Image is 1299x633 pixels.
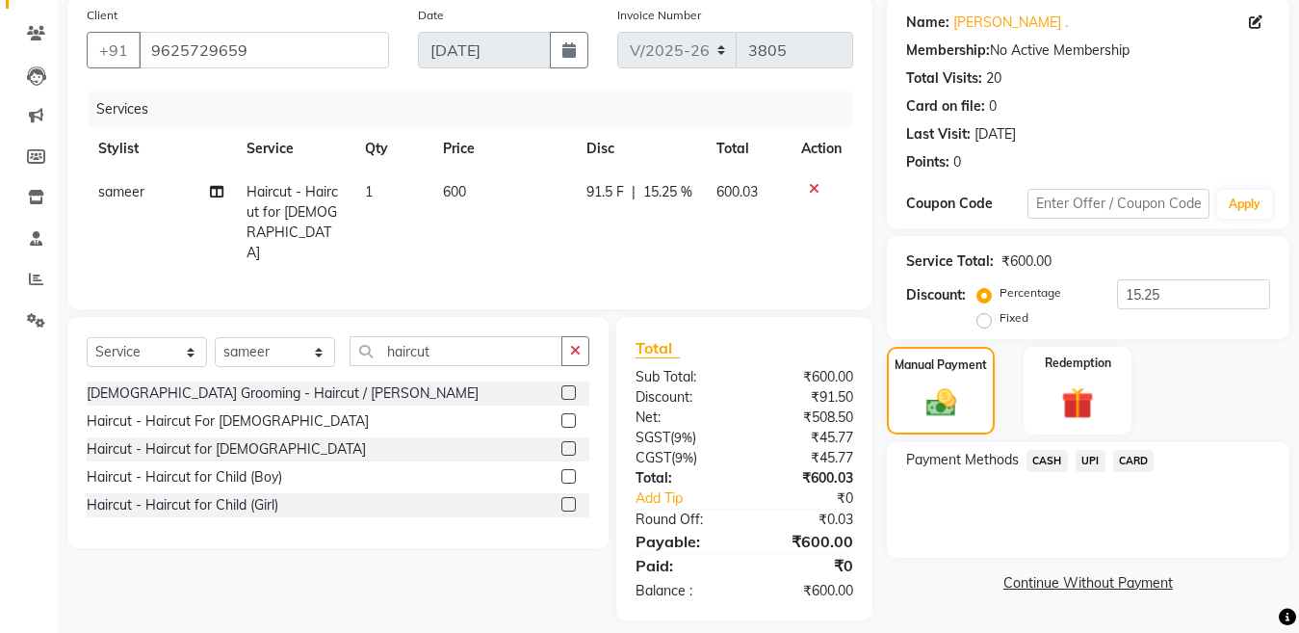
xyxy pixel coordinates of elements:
[617,7,701,24] label: Invoice Number
[1001,251,1052,272] div: ₹600.00
[744,387,868,408] div: ₹91.50
[744,408,868,428] div: ₹508.50
[621,554,744,577] div: Paid:
[906,40,990,61] div: Membership:
[906,194,1027,214] div: Coupon Code
[235,127,353,171] th: Service
[891,573,1286,593] a: Continue Without Payment
[89,92,868,127] div: Services
[917,385,966,420] img: _cash.svg
[247,183,338,261] span: Haircut - Haircut for [DEMOGRAPHIC_DATA]
[575,127,704,171] th: Disc
[906,13,949,33] div: Name:
[1076,450,1105,472] span: UPI
[87,383,479,404] div: [DEMOGRAPHIC_DATA] Grooming - Haircut / [PERSON_NAME]
[621,530,744,553] div: Payable:
[744,367,868,387] div: ₹600.00
[621,488,765,509] a: Add Tip
[906,68,982,89] div: Total Visits:
[1217,190,1272,219] button: Apply
[621,468,744,488] div: Total:
[906,96,985,117] div: Card on file:
[1000,284,1061,302] label: Percentage
[744,581,868,601] div: ₹600.00
[906,152,949,172] div: Points:
[953,152,961,172] div: 0
[765,488,868,509] div: ₹0
[636,429,670,446] span: SGST
[716,183,758,200] span: 600.03
[632,182,636,202] span: |
[744,530,868,553] div: ₹600.00
[675,450,693,465] span: 9%
[621,367,744,387] div: Sub Total:
[906,124,971,145] div: Last Visit:
[906,285,966,305] div: Discount:
[986,68,1001,89] div: 20
[636,449,671,466] span: CGST
[744,428,868,448] div: ₹45.77
[353,127,431,171] th: Qty
[98,183,144,200] span: sameer
[636,338,680,358] span: Total
[1045,355,1111,372] label: Redemption
[87,411,369,432] div: Haircut - Haircut For [DEMOGRAPHIC_DATA]
[87,127,235,171] th: Stylist
[744,554,868,577] div: ₹0
[621,387,744,408] div: Discount:
[87,32,141,68] button: +91
[621,408,744,428] div: Net:
[1027,189,1209,219] input: Enter Offer / Coupon Code
[621,428,744,448] div: ( )
[744,510,868,530] div: ₹0.03
[443,183,466,200] span: 600
[1113,450,1155,472] span: CARD
[744,448,868,468] div: ₹45.77
[350,336,562,366] input: Search or Scan
[139,32,389,68] input: Search by Name/Mobile/Email/Code
[87,467,282,488] div: Haircut - Haircut for Child (Boy)
[621,581,744,601] div: Balance :
[87,439,366,460] div: Haircut - Haircut for [DEMOGRAPHIC_DATA]
[989,96,997,117] div: 0
[705,127,790,171] th: Total
[674,430,692,445] span: 9%
[744,468,868,488] div: ₹600.03
[643,182,692,202] span: 15.25 %
[621,510,744,530] div: Round Off:
[621,448,744,468] div: ( )
[906,40,1270,61] div: No Active Membership
[87,7,117,24] label: Client
[365,183,373,200] span: 1
[1052,383,1104,423] img: _gift.svg
[586,182,624,202] span: 91.5 F
[418,7,444,24] label: Date
[790,127,853,171] th: Action
[895,356,987,374] label: Manual Payment
[906,251,994,272] div: Service Total:
[1000,309,1028,327] label: Fixed
[431,127,575,171] th: Price
[1026,450,1068,472] span: CASH
[974,124,1016,145] div: [DATE]
[906,450,1019,470] span: Payment Methods
[87,495,278,515] div: Haircut - Haircut for Child (Girl)
[953,13,1068,33] a: [PERSON_NAME] .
